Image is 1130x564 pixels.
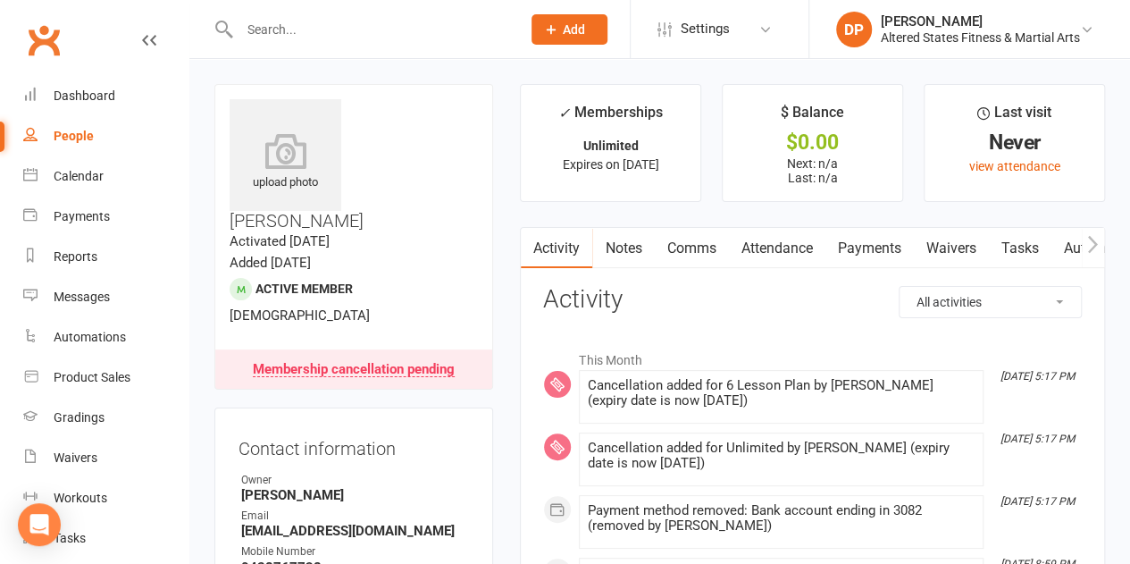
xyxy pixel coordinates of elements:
a: Attendance [728,228,824,269]
div: Product Sales [54,370,130,384]
div: $ Balance [781,101,844,133]
div: Email [241,508,469,525]
div: $0.00 [739,133,886,152]
h3: Contact information [239,432,469,459]
span: Add [563,22,585,37]
p: Next: n/a Last: n/a [739,156,886,185]
strong: [PERSON_NAME] [241,487,469,503]
div: Memberships [558,101,663,134]
a: Dashboard [23,76,188,116]
a: Waivers [23,438,188,478]
div: Cancellation added for 6 Lesson Plan by [PERSON_NAME] (expiry date is now [DATE]) [587,378,975,408]
i: [DATE] 5:17 PM [1000,370,1075,383]
a: Gradings [23,398,188,438]
div: People [54,129,94,143]
strong: [EMAIL_ADDRESS][DOMAIN_NAME] [241,523,469,539]
time: Added [DATE] [230,255,311,271]
div: Automations [54,330,126,344]
a: Payments [23,197,188,237]
div: Waivers [54,450,97,465]
span: Settings [681,9,730,49]
i: [DATE] 5:17 PM [1000,433,1075,445]
div: Dashboard [54,88,115,103]
div: Altered States Fitness & Martial Arts [881,29,1080,46]
a: view attendance [969,159,1060,173]
div: Cancellation added for Unlimited by [PERSON_NAME] (expiry date is now [DATE]) [587,441,975,471]
a: Tasks [988,228,1050,269]
span: [DEMOGRAPHIC_DATA] [230,307,370,324]
div: Gradings [54,410,105,425]
a: Comms [654,228,728,269]
div: Membership cancellation pending [253,363,455,377]
span: Expires on [DATE] [563,157,659,172]
div: Workouts [54,491,107,505]
li: This Month [543,341,1082,370]
input: Search... [234,17,508,42]
i: ✓ [558,105,570,122]
time: Activated [DATE] [230,233,330,249]
div: DP [836,12,872,47]
div: Mobile Number [241,543,469,560]
div: Open Intercom Messenger [18,503,61,546]
div: Messages [54,290,110,304]
div: Never [941,133,1088,152]
div: [PERSON_NAME] [881,13,1080,29]
a: Tasks [23,518,188,559]
i: [DATE] 5:17 PM [1000,495,1075,508]
a: Calendar [23,156,188,197]
div: Payment method removed: Bank account ending in 3082 (removed by [PERSON_NAME]) [587,503,975,534]
a: Workouts [23,478,188,518]
a: Messages [23,277,188,317]
a: Activity [521,228,592,269]
h3: [PERSON_NAME] [230,99,478,231]
div: Owner [241,472,469,489]
a: Product Sales [23,358,188,398]
div: upload photo [230,133,341,192]
a: Reports [23,237,188,277]
div: Last visit [977,101,1051,133]
div: Reports [54,249,97,264]
a: Waivers [913,228,988,269]
button: Add [532,14,607,45]
a: Payments [824,228,913,269]
div: Calendar [54,169,104,183]
strong: Unlimited [583,139,639,153]
div: Payments [54,209,110,223]
a: Notes [592,228,654,269]
a: Automations [23,317,188,358]
a: People [23,116,188,156]
div: Tasks [54,531,86,545]
h3: Activity [543,286,1082,314]
span: Active member [255,282,353,296]
a: Clubworx [21,18,66,63]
